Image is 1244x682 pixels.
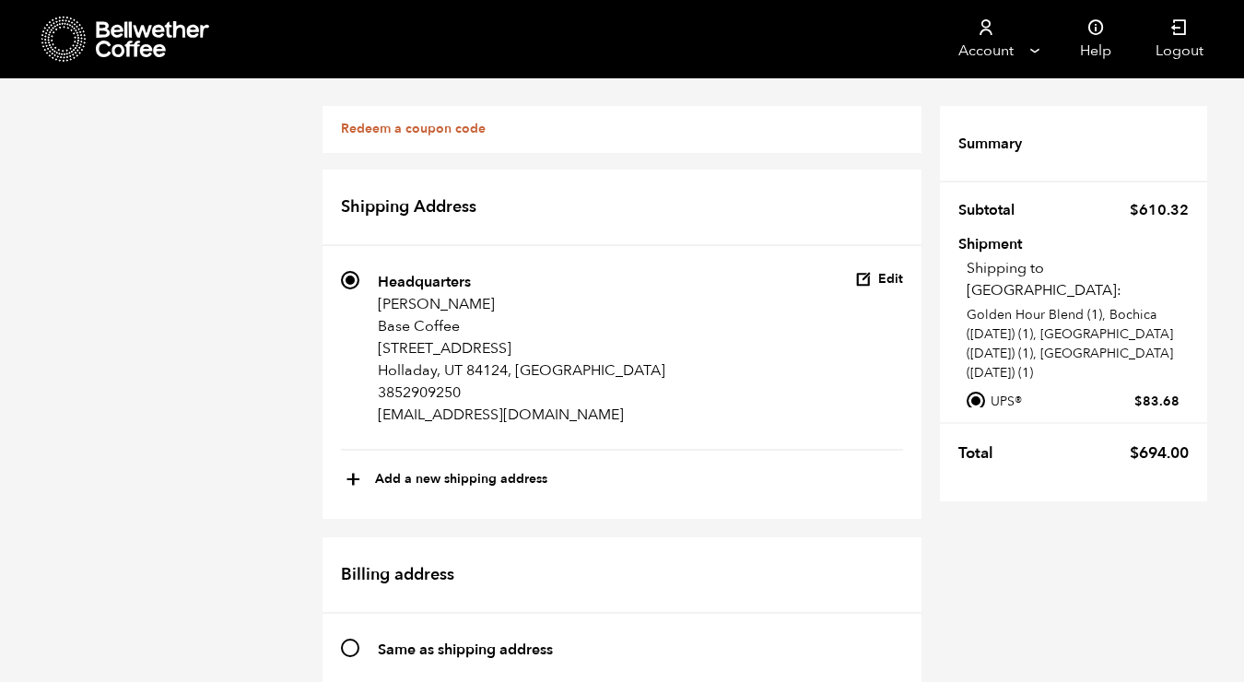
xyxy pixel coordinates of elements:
[967,305,1189,382] p: Golden Hour Blend (1), Bochica ([DATE]) (1), [GEOGRAPHIC_DATA] ([DATE]) (1), [GEOGRAPHIC_DATA] ([...
[378,337,665,359] p: [STREET_ADDRESS]
[378,272,471,292] strong: Headquarters
[1130,442,1139,464] span: $
[958,433,1004,474] th: Total
[346,464,361,496] span: +
[378,640,553,660] strong: Same as shipping address
[346,464,547,496] button: +Add a new shipping address
[378,315,665,337] p: Base Coffee
[378,404,665,426] p: [EMAIL_ADDRESS][DOMAIN_NAME]
[967,257,1189,301] p: Shipping to [GEOGRAPHIC_DATA]:
[341,639,359,657] input: Same as shipping address
[1130,200,1139,220] span: $
[958,191,1026,229] th: Subtotal
[341,120,486,137] a: Redeem a coupon code
[323,537,921,615] h2: Billing address
[958,237,1064,249] th: Shipment
[378,293,665,315] p: [PERSON_NAME]
[1134,393,1179,410] bdi: 83.68
[958,124,1033,163] th: Summary
[1130,442,1189,464] bdi: 694.00
[323,170,921,247] h2: Shipping Address
[1134,393,1143,410] span: $
[341,271,359,289] input: Headquarters [PERSON_NAME] Base Coffee [STREET_ADDRESS] Holladay, UT 84124, [GEOGRAPHIC_DATA] 385...
[1130,200,1189,220] bdi: 610.32
[378,382,665,404] p: 3852909250
[991,389,1179,435] label: UPS® Ground:
[378,359,665,382] p: Holladay, UT 84124, [GEOGRAPHIC_DATA]
[855,271,903,288] button: Edit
